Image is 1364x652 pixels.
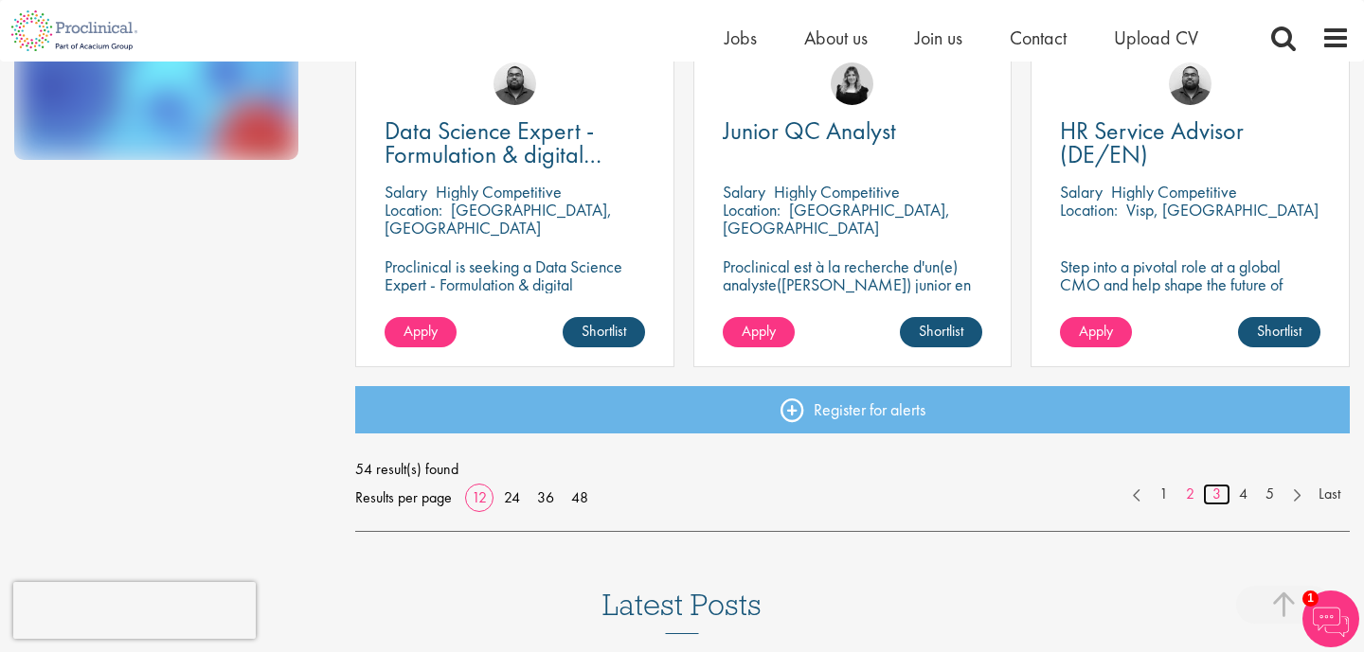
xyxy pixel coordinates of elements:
[1060,119,1320,167] a: HR Service Advisor (DE/EN)
[723,119,983,143] a: Junior QC Analyst
[494,62,536,105] img: Ashley Bennett
[1126,199,1319,220] p: Visp, [GEOGRAPHIC_DATA]
[1060,115,1244,170] span: HR Service Advisor (DE/EN)
[1203,484,1230,505] a: 3
[1302,590,1359,647] img: Chatbot
[385,317,457,347] a: Apply
[530,487,561,507] a: 36
[1114,26,1198,50] a: Upload CV
[1060,199,1118,220] span: Location:
[355,455,1350,484] span: 54 result(s) found
[385,119,645,167] a: Data Science Expert - Formulation & digital transformation
[723,199,950,238] p: [GEOGRAPHIC_DATA], [GEOGRAPHIC_DATA]
[1111,181,1237,203] p: Highly Competitive
[565,487,595,507] a: 48
[1256,484,1283,505] a: 5
[723,181,765,203] span: Salary
[725,26,757,50] a: Jobs
[563,317,645,347] a: Shortlist
[1060,181,1103,203] span: Salary
[804,26,868,50] a: About us
[723,115,896,147] span: Junior QC Analyst
[385,199,612,238] p: [GEOGRAPHIC_DATA], [GEOGRAPHIC_DATA]
[355,386,1350,433] a: Register for alerts
[774,181,900,203] p: Highly Competitive
[1079,321,1113,341] span: Apply
[1176,484,1204,505] a: 2
[1150,484,1177,505] a: 1
[742,321,776,341] span: Apply
[723,257,983,347] p: Proclinical est à la recherche d'un(e) analyste([PERSON_NAME]) junior en contrôle de la qualité p...
[1238,317,1320,347] a: Shortlist
[1229,484,1257,505] a: 4
[602,589,762,634] h3: Latest Posts
[1060,317,1132,347] a: Apply
[436,181,562,203] p: Highly Competitive
[385,257,645,347] p: Proclinical is seeking a Data Science Expert - Formulation & digital transformation to support di...
[723,199,781,220] span: Location:
[1010,26,1067,50] a: Contact
[465,487,494,507] a: 12
[915,26,962,50] a: Join us
[385,199,442,220] span: Location:
[723,317,795,347] a: Apply
[497,487,527,507] a: 24
[1302,590,1319,607] span: 1
[831,62,873,105] img: Molly Colclough
[355,484,452,512] span: Results per page
[1309,484,1350,505] a: Last
[404,321,438,341] span: Apply
[385,181,427,203] span: Salary
[900,317,982,347] a: Shortlist
[13,582,256,639] iframe: reCAPTCHA
[1060,257,1320,311] p: Step into a pivotal role at a global CMO and help shape the future of healthcare manufacturing.
[385,115,601,194] span: Data Science Expert - Formulation & digital transformation
[1169,62,1211,105] img: Ashley Bennett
